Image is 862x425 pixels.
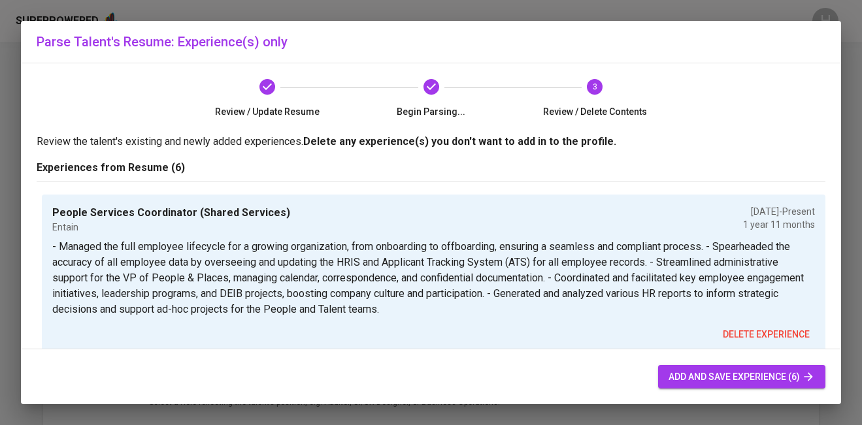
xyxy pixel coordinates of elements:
p: People Services Coordinator (Shared Services) [52,205,290,221]
p: 1 year 11 months [743,218,815,231]
span: delete experience [723,326,810,343]
span: add and save experience (6) [669,369,815,385]
p: Review the talent's existing and newly added experiences. [37,134,825,150]
p: Experiences from Resume (6) [37,160,825,176]
button: add and save experience (6) [658,365,825,389]
p: Entain [52,221,290,234]
button: delete experience [718,323,815,347]
p: [DATE] - Present [743,205,815,218]
span: Review / Update Resume [191,105,344,118]
b: Delete any experience(s) you don't want to add in to the profile. [303,135,616,148]
p: - Managed the full employee lifecycle for a growing organization, from onboarding to offboarding,... [52,239,815,317]
span: Review / Delete Contents [518,105,672,118]
text: 3 [593,82,597,91]
span: Begin Parsing... [354,105,508,118]
h6: Parse Talent's Resume: Experience(s) only [37,31,825,52]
